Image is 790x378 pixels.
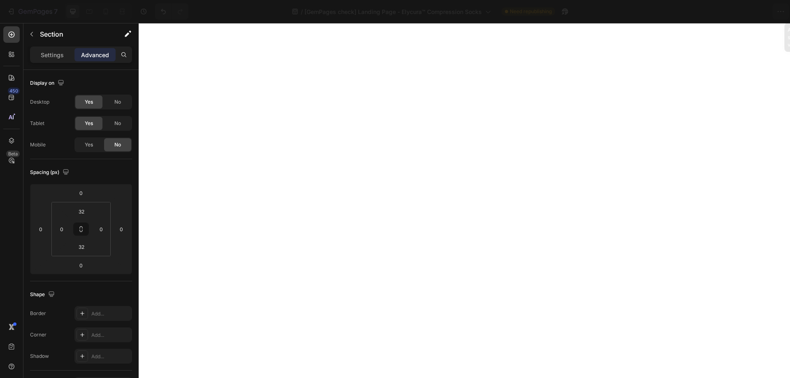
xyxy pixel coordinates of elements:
div: Add... [91,332,130,339]
div: Shape [30,289,56,300]
span: Save [712,8,725,15]
span: Need republishing [510,8,552,15]
div: Corner [30,331,46,339]
button: Publish [735,3,770,20]
div: Add... [91,310,130,318]
input: 0 [115,223,128,235]
div: Mobile [30,141,46,148]
p: 7 [54,7,58,16]
div: Add... [91,353,130,360]
div: Desktop [30,98,49,106]
span: No [114,98,121,106]
div: Tablet [30,120,44,127]
span: Yes [85,141,93,148]
div: Display on [30,78,66,89]
p: Section [40,29,107,39]
input: 2xl [73,241,90,253]
div: Spacing (px) [30,167,71,178]
span: No [114,120,121,127]
div: Publish [742,7,763,16]
button: Save [705,3,732,20]
p: Settings [41,51,64,59]
input: 0px [56,223,68,235]
span: No [114,141,121,148]
span: [GemPages check] Landing Page - Elycura™ Compression Socks [304,7,482,16]
p: Advanced [81,51,109,59]
span: Yes [85,98,93,106]
input: 0 [35,223,47,235]
div: Beta [6,151,20,157]
span: / [301,7,303,16]
input: 0 [73,187,89,199]
div: Shadow [30,352,49,360]
button: 7 [3,3,61,20]
iframe: Design area [139,23,790,378]
div: Undo/Redo [155,3,188,20]
input: 0px [95,223,107,235]
input: 0 [73,259,89,271]
span: Yes [85,120,93,127]
iframe: Intercom live chat [762,338,782,357]
input: 2xl [73,205,90,218]
div: Border [30,310,46,317]
div: 450 [8,88,20,94]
